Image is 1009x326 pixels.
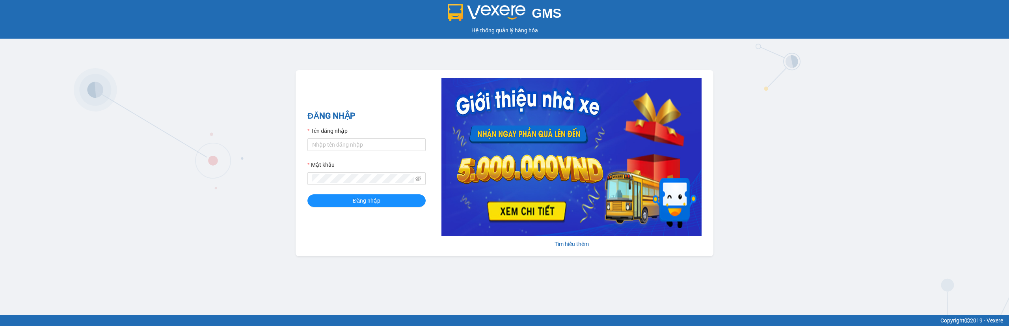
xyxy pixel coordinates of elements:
[6,316,1003,325] div: Copyright 2019 - Vexere
[448,4,526,21] img: logo 2
[307,138,426,151] input: Tên đăng nhập
[307,160,335,169] label: Mật khẩu
[964,318,970,323] span: copyright
[307,194,426,207] button: Đăng nhập
[415,176,421,181] span: eye-invisible
[353,196,380,205] span: Đăng nhập
[441,78,702,236] img: banner-0
[441,240,702,248] div: Tìm hiểu thêm
[307,127,348,135] label: Tên đăng nhập
[532,6,561,20] span: GMS
[2,26,1007,35] div: Hệ thống quản lý hàng hóa
[312,174,414,183] input: Mật khẩu
[307,110,426,123] h2: ĐĂNG NHẬP
[448,12,562,18] a: GMS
